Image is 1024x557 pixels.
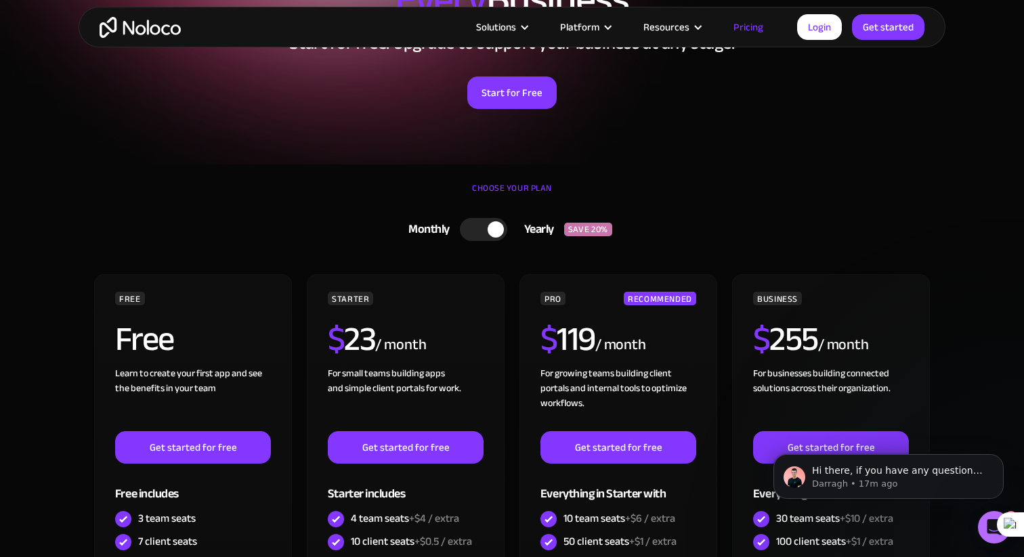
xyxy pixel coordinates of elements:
div: 100 client seats [776,534,893,549]
span: 1 [1006,511,1017,522]
div: BUSINESS [753,292,802,305]
div: 10 client seats [351,534,472,549]
div: / month [375,334,426,356]
iframe: Intercom notifications message [753,426,1024,520]
div: RECOMMENDED [624,292,696,305]
div: Platform [543,18,626,36]
h2: 255 [753,322,818,356]
div: CHOOSE YOUR PLAN [92,178,932,212]
a: Login [797,14,842,40]
a: Start for Free [467,76,557,109]
div: / month [595,334,646,356]
h2: 23 [328,322,376,356]
div: 4 team seats [351,511,459,526]
div: Learn to create your first app and see the benefits in your team ‍ [115,366,271,431]
div: For businesses building connected solutions across their organization. ‍ [753,366,909,431]
div: 30 team seats [776,511,893,526]
iframe: Intercom live chat [978,511,1010,543]
a: Get started [852,14,924,40]
div: Yearly [507,219,564,240]
a: Pricing [717,18,780,36]
span: +$6 / extra [625,508,675,529]
div: Free includes [115,464,271,508]
span: +$4 / extra [409,508,459,529]
div: SAVE 20% [564,223,612,236]
div: 3 team seats [138,511,196,526]
a: home [100,17,181,38]
span: $ [328,307,345,371]
div: Platform [560,18,599,36]
div: PRO [540,292,566,305]
div: 10 team seats [563,511,675,526]
div: Resources [643,18,689,36]
div: Everything in Starter with [540,464,696,508]
div: FREE [115,292,145,305]
a: Get started for free [540,431,696,464]
div: Resources [626,18,717,36]
div: Solutions [459,18,543,36]
div: 7 client seats [138,534,197,549]
a: Get started for free [115,431,271,464]
span: +$0.5 / extra [414,531,472,552]
div: Monthly [391,219,460,240]
div: STARTER [328,292,373,305]
div: / month [818,334,869,356]
div: For growing teams building client portals and internal tools to optimize workflows. [540,366,696,431]
div: 50 client seats [563,534,677,549]
a: Get started for free [328,431,484,464]
span: $ [540,307,557,371]
div: Solutions [476,18,516,36]
h2: 119 [540,322,595,356]
div: For small teams building apps and simple client portals for work. ‍ [328,366,484,431]
span: +$1 / extra [846,531,893,552]
h2: Free [115,322,174,356]
span: $ [753,307,770,371]
span: +$1 / extra [629,531,677,552]
div: Starter includes [328,464,484,508]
